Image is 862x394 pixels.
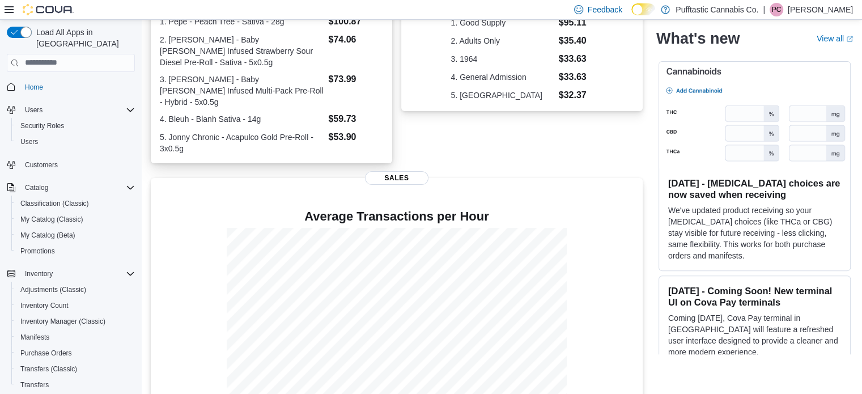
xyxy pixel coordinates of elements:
[2,266,139,282] button: Inventory
[20,121,64,130] span: Security Roles
[846,36,853,43] svg: External link
[20,158,62,172] a: Customers
[559,16,593,29] dd: $95.11
[16,135,43,149] a: Users
[11,134,139,150] button: Users
[11,329,139,345] button: Manifests
[11,196,139,211] button: Classification (Classic)
[2,79,139,95] button: Home
[16,346,135,360] span: Purchase Orders
[20,103,47,117] button: Users
[11,313,139,329] button: Inventory Manager (Classic)
[160,34,324,68] dt: 2. [PERSON_NAME] - Baby [PERSON_NAME] Infused Strawberry Sour Diesel Pre-Roll - Sativa - 5x0.5g
[328,15,383,28] dd: $100.87
[2,180,139,196] button: Catalog
[16,119,135,133] span: Security Roles
[676,3,758,16] p: Pufftastic Cannabis Co.
[25,269,53,278] span: Inventory
[16,315,135,328] span: Inventory Manager (Classic)
[16,299,73,312] a: Inventory Count
[451,17,554,28] dt: 1. Good Supply
[16,378,53,392] a: Transfers
[20,267,135,281] span: Inventory
[20,181,135,194] span: Catalog
[16,228,80,242] a: My Catalog (Beta)
[20,349,72,358] span: Purchase Orders
[20,267,57,281] button: Inventory
[25,160,58,170] span: Customers
[656,29,740,48] h2: What's new
[451,35,554,46] dt: 2. Adults Only
[11,361,139,377] button: Transfers (Classic)
[160,74,324,108] dt: 3. [PERSON_NAME] - Baby [PERSON_NAME] Infused Multi-Pack Pre-Roll - Hybrid - 5x0.5g
[384,174,409,182] font: Sales
[16,244,135,258] span: Promotions
[559,88,593,102] dd: $32.37
[16,315,110,328] a: Inventory Manager (Classic)
[11,282,139,298] button: Adjustments (Classic)
[668,177,841,200] h3: [DATE] - [MEDICAL_DATA] choices are now saved when receiving
[16,331,54,344] a: Manifests
[11,345,139,361] button: Purchase Orders
[16,213,88,226] a: My Catalog (Classic)
[328,112,383,126] dd: $59.73
[772,3,782,16] span: PC
[160,132,324,154] dt: 5. Jonny Chronic - Acapulco Gold Pre-Roll - 3x0.5g
[365,171,428,185] span: Sales
[11,298,139,313] button: Inventory Count
[20,365,77,374] span: Transfers (Classic)
[11,243,139,259] button: Promotions
[11,211,139,227] button: My Catalog (Classic)
[20,81,48,94] a: Home
[16,213,135,226] span: My Catalog (Classic)
[328,73,383,86] dd: $73.99
[668,205,841,261] p: We've updated product receiving so your [MEDICAL_DATA] choices (like THCa or CBG) stay visible fo...
[32,27,135,49] span: Load All Apps in [GEOGRAPHIC_DATA]
[11,227,139,243] button: My Catalog (Beta)
[668,285,841,308] h3: [DATE] - Coming Soon! New terminal UI on Cova Pay terminals
[2,102,139,118] button: Users
[817,34,853,43] a: View allExternal link
[631,3,655,15] input: Dark Mode
[20,138,38,146] font: Users
[20,215,83,224] span: My Catalog (Classic)
[20,199,89,208] span: Classification (Classic)
[20,158,135,172] span: Customers
[25,83,43,92] span: Home
[20,247,55,256] span: Promotions
[25,105,43,115] span: Users
[16,135,135,149] span: Users
[16,331,135,344] span: Manifests
[16,119,69,133] a: Security Roles
[20,181,53,194] button: Catalog
[160,210,634,223] h4: Average Transactions per Hour
[23,4,74,15] img: Cova
[328,130,383,144] dd: $53.90
[16,362,135,376] span: Transfers (Classic)
[20,333,49,342] span: Manifests
[20,285,86,294] span: Adjustments (Classic)
[20,380,49,389] span: Transfers
[160,113,324,125] dt: 4. Bleuh - Blanh Sativa - 14g
[559,72,587,82] font: $33.63
[20,80,135,94] span: Home
[11,377,139,393] button: Transfers
[763,3,765,16] p: |
[16,346,77,360] a: Purchase Orders
[11,118,139,134] button: Security Roles
[668,312,841,358] p: Coming [DATE], Cova Pay terminal in [GEOGRAPHIC_DATA] will feature a refreshed user interface des...
[20,103,135,117] span: Users
[588,4,622,15] span: Feedback
[16,299,135,312] span: Inventory Count
[20,231,75,240] span: My Catalog (Beta)
[788,3,853,16] p: [PERSON_NAME]
[20,301,69,310] span: Inventory Count
[16,228,135,242] span: My Catalog (Beta)
[20,317,105,326] span: Inventory Manager (Classic)
[16,244,60,258] a: Promotions
[25,183,48,192] span: Catalog
[16,283,135,296] span: Adjustments (Classic)
[451,53,554,65] dt: 3. 1964
[328,33,383,46] dd: $74.06
[451,91,542,100] font: 5. [GEOGRAPHIC_DATA]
